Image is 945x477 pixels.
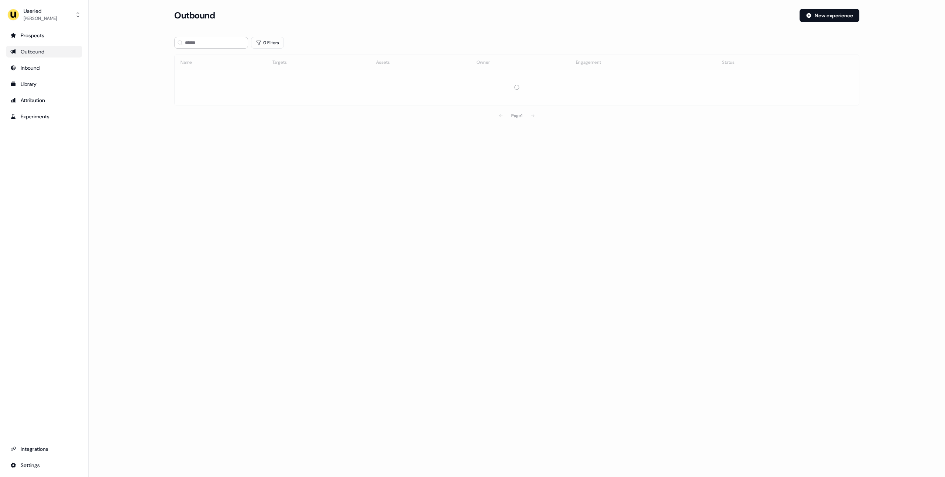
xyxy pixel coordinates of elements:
a: Go to Inbound [6,62,82,74]
a: Go to attribution [6,94,82,106]
button: New experience [800,9,859,22]
div: Integrations [10,445,78,453]
div: Outbound [10,48,78,55]
div: Userled [24,7,57,15]
a: Go to experiments [6,111,82,122]
a: Go to outbound experience [6,46,82,58]
a: Go to integrations [6,443,82,455]
a: Go to templates [6,78,82,90]
div: Prospects [10,32,78,39]
div: Library [10,80,78,88]
div: Settings [10,462,78,469]
button: 0 Filters [251,37,284,49]
button: Userled[PERSON_NAME] [6,6,82,24]
a: Go to integrations [6,459,82,471]
div: Experiments [10,113,78,120]
div: [PERSON_NAME] [24,15,57,22]
div: Inbound [10,64,78,72]
div: Attribution [10,97,78,104]
a: Go to prospects [6,29,82,41]
h3: Outbound [174,10,215,21]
